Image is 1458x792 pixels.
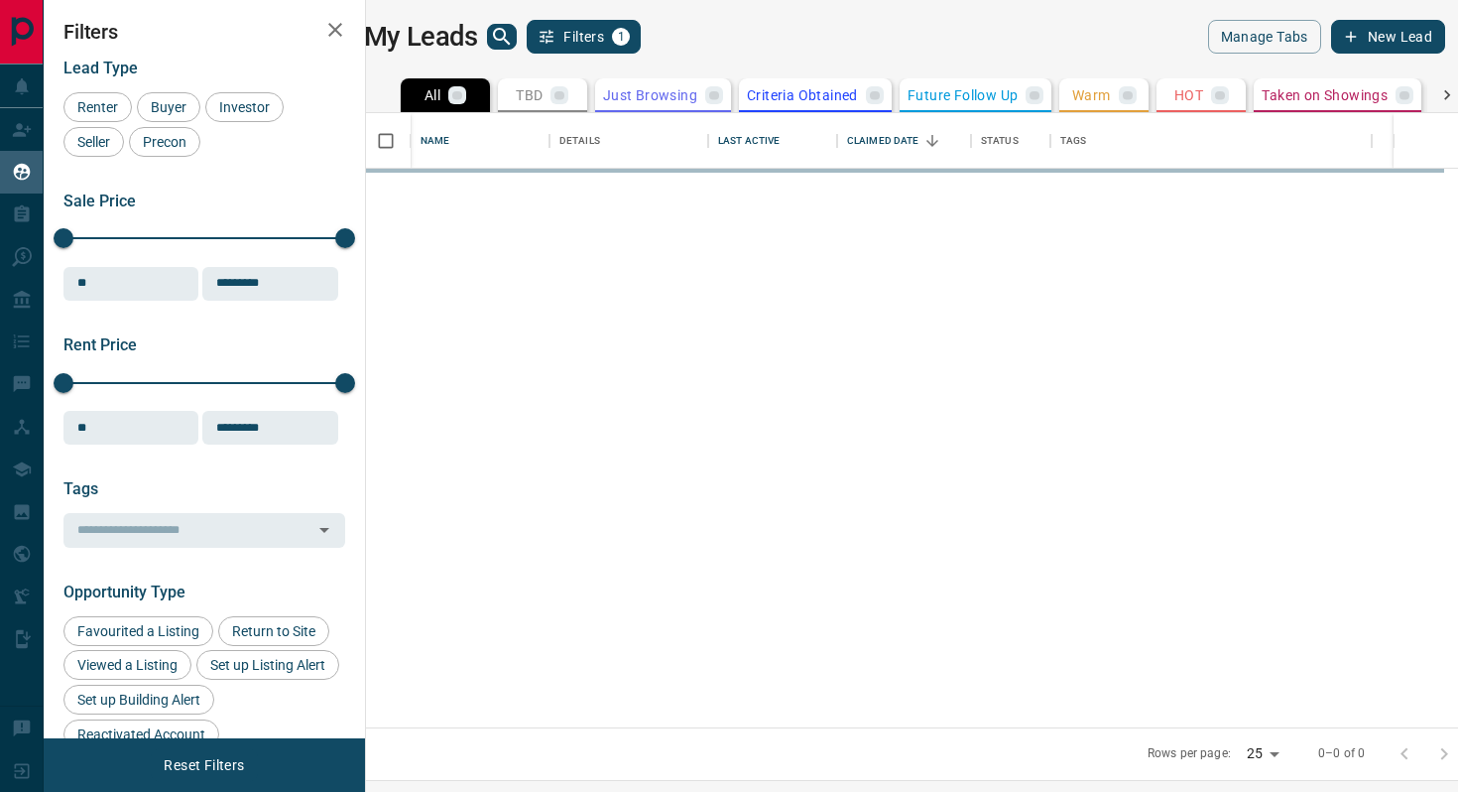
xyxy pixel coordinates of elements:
p: 0–0 of 0 [1318,745,1365,762]
button: New Lead [1331,20,1445,54]
p: Criteria Obtained [747,88,858,102]
span: Lead Type [63,59,138,77]
button: Manage Tabs [1208,20,1321,54]
div: Name [421,113,450,169]
span: Sale Price [63,192,136,210]
span: Precon [136,134,193,150]
span: Return to Site [225,623,322,639]
div: Details [559,113,600,169]
div: Investor [205,92,284,122]
div: Claimed Date [847,113,919,169]
div: Status [981,113,1019,169]
div: Last Active [708,113,837,169]
div: Set up Building Alert [63,685,214,715]
div: Name [411,113,549,169]
div: Renter [63,92,132,122]
h1: My Leads [364,21,478,53]
div: Tags [1050,113,1372,169]
span: Favourited a Listing [70,623,206,639]
span: Seller [70,134,117,150]
h2: Filters [63,20,345,44]
span: 1 [614,30,628,44]
button: Filters1 [527,20,641,54]
p: Future Follow Up [908,88,1018,102]
div: Claimed Date [837,113,971,169]
div: Precon [129,127,200,157]
button: Sort [918,127,946,155]
div: Details [549,113,708,169]
p: All [425,88,440,102]
span: Reactivated Account [70,726,212,742]
p: Rows per page: [1148,745,1231,762]
span: Renter [70,99,125,115]
div: 25 [1239,739,1286,768]
div: Buyer [137,92,200,122]
span: Buyer [144,99,193,115]
span: Opportunity Type [63,583,185,601]
div: Reactivated Account [63,720,219,749]
button: Reset Filters [151,748,257,782]
div: Favourited a Listing [63,616,213,646]
span: Tags [63,479,98,498]
div: Viewed a Listing [63,650,191,680]
p: Warm [1072,88,1111,102]
span: Investor [212,99,277,115]
p: TBD [516,88,543,102]
span: Rent Price [63,335,137,354]
div: Seller [63,127,124,157]
span: Set up Building Alert [70,692,207,708]
div: Return to Site [218,616,329,646]
button: Open [310,516,338,544]
div: Set up Listing Alert [196,650,339,680]
span: Viewed a Listing [70,657,184,673]
div: Status [971,113,1050,169]
p: Taken on Showings [1262,88,1388,102]
p: HOT [1174,88,1203,102]
span: Set up Listing Alert [203,657,332,673]
p: Just Browsing [603,88,697,102]
div: Tags [1060,113,1087,169]
button: search button [487,24,517,50]
div: Last Active [718,113,780,169]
